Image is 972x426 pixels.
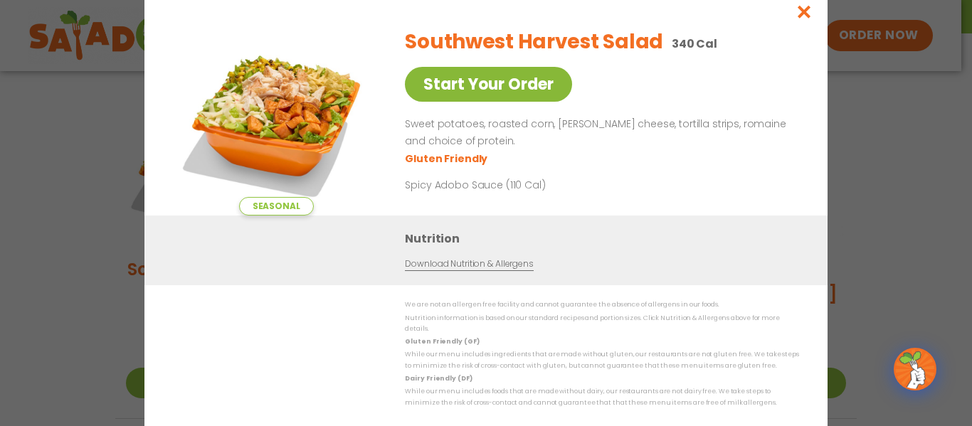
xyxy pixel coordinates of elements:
h2: Southwest Harvest Salad [405,27,663,57]
p: Spicy Adobo Sauce (110 Cal) [405,177,668,192]
span: Seasonal [239,197,314,215]
p: While our menu includes foods that are made without dairy, our restaurants are not dairy free. We... [405,386,799,408]
a: Start Your Order [405,67,572,102]
img: wpChatIcon [895,349,935,389]
p: Sweet potatoes, roasted corn, [PERSON_NAME] cheese, tortilla strips, romaine and choice of protein. [405,116,793,150]
img: Featured product photo for Southwest Harvest Salad [176,16,376,215]
strong: Dairy Friendly (DF) [405,374,472,383]
strong: Gluten Friendly (GF) [405,337,479,346]
a: Download Nutrition & Allergens [405,257,533,271]
p: Nutrition information is based on our standard recipes and portion sizes. Click Nutrition & Aller... [405,312,799,334]
p: We are not an allergen free facility and cannot guarantee the absence of allergens in our foods. [405,299,799,310]
p: 340 Cal [672,35,717,53]
h3: Nutrition [405,230,806,247]
li: Gluten Friendly [405,151,490,166]
p: While our menu includes ingredients that are made without gluten, our restaurants are not gluten ... [405,349,799,371]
